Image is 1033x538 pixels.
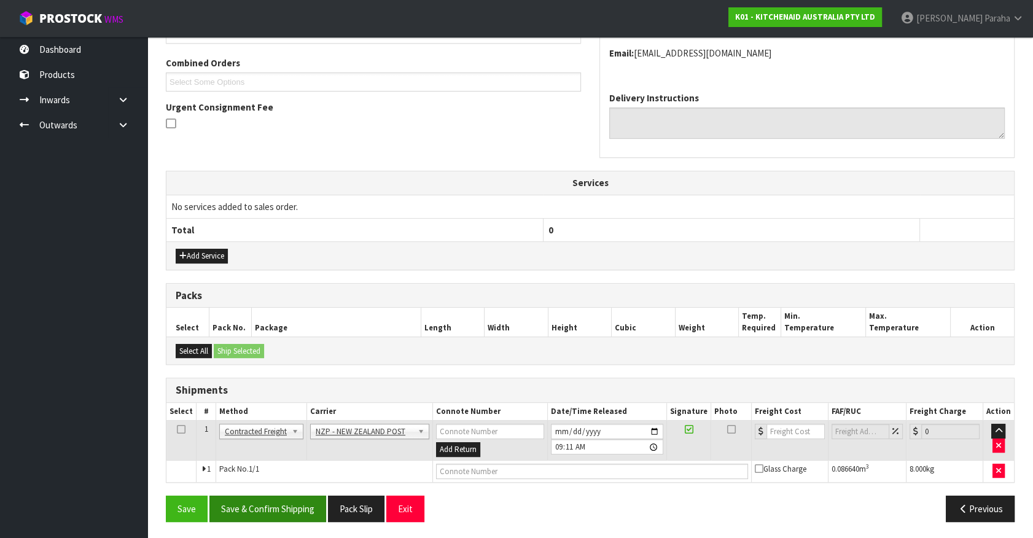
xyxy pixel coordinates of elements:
td: No services added to sales order. [166,195,1014,218]
address: [EMAIL_ADDRESS][DOMAIN_NAME] [609,47,1005,60]
img: cube-alt.png [18,10,34,26]
th: Action [983,403,1014,421]
td: Pack No. [216,460,433,482]
th: Total [166,218,543,241]
th: Max. Temperature [866,308,951,337]
input: Freight Adjustment [832,424,889,439]
th: Cubic [612,308,676,337]
span: NZP - NEW ZEALAND POST [316,424,413,439]
span: 8.000 [910,464,926,474]
input: Connote Number [436,464,748,479]
th: Signature [667,403,711,421]
h3: Packs [176,290,1005,302]
button: Pack Slip [328,496,384,522]
button: Save [166,496,208,522]
button: Exit [386,496,424,522]
span: 0 [548,224,553,236]
th: Action [951,308,1015,337]
span: [PERSON_NAME] [916,12,983,24]
button: Add Return [436,442,480,457]
th: Temp. Required [739,308,781,337]
span: 1 [207,464,211,474]
th: Method [216,403,307,421]
th: FAF/RUC [828,403,906,421]
th: Select [166,308,209,337]
span: 1/1 [249,464,259,474]
button: Previous [946,496,1015,522]
th: Package [251,308,421,337]
th: Connote Number [432,403,547,421]
th: Freight Cost [751,403,828,421]
th: Date/Time Released [547,403,666,421]
th: Weight [675,308,739,337]
th: Services [166,171,1014,195]
span: Paraha [984,12,1010,24]
input: Freight Charge [921,424,980,439]
span: 1 [205,424,208,434]
strong: email [609,47,634,59]
span: Glass Charge [755,464,806,474]
td: kg [906,460,983,482]
th: Width [485,308,548,337]
th: Select [166,403,197,421]
small: WMS [104,14,123,25]
input: Freight Cost [766,424,825,439]
th: Min. Temperature [781,308,866,337]
th: Length [421,308,485,337]
th: Pack No. [209,308,251,337]
label: Combined Orders [166,57,240,69]
a: K01 - KITCHENAID AUSTRALIA PTY LTD [728,7,882,27]
th: Height [548,308,612,337]
span: Contracted Freight [225,424,287,439]
td: m [828,460,906,482]
th: Freight Charge [906,403,983,421]
label: Delivery Instructions [609,92,699,104]
span: 0.086640 [832,464,859,474]
th: # [197,403,216,421]
th: Photo [711,403,752,421]
button: Ship Selected [214,344,264,359]
button: Add Service [176,249,228,263]
sup: 3 [866,462,869,470]
button: Select All [176,344,212,359]
label: Urgent Consignment Fee [166,101,273,114]
span: ProStock [39,10,102,26]
h3: Shipments [176,384,1005,396]
input: Connote Number [436,424,544,439]
button: Save & Confirm Shipping [209,496,326,522]
strong: K01 - KITCHENAID AUSTRALIA PTY LTD [735,12,875,22]
th: Carrier [307,403,433,421]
